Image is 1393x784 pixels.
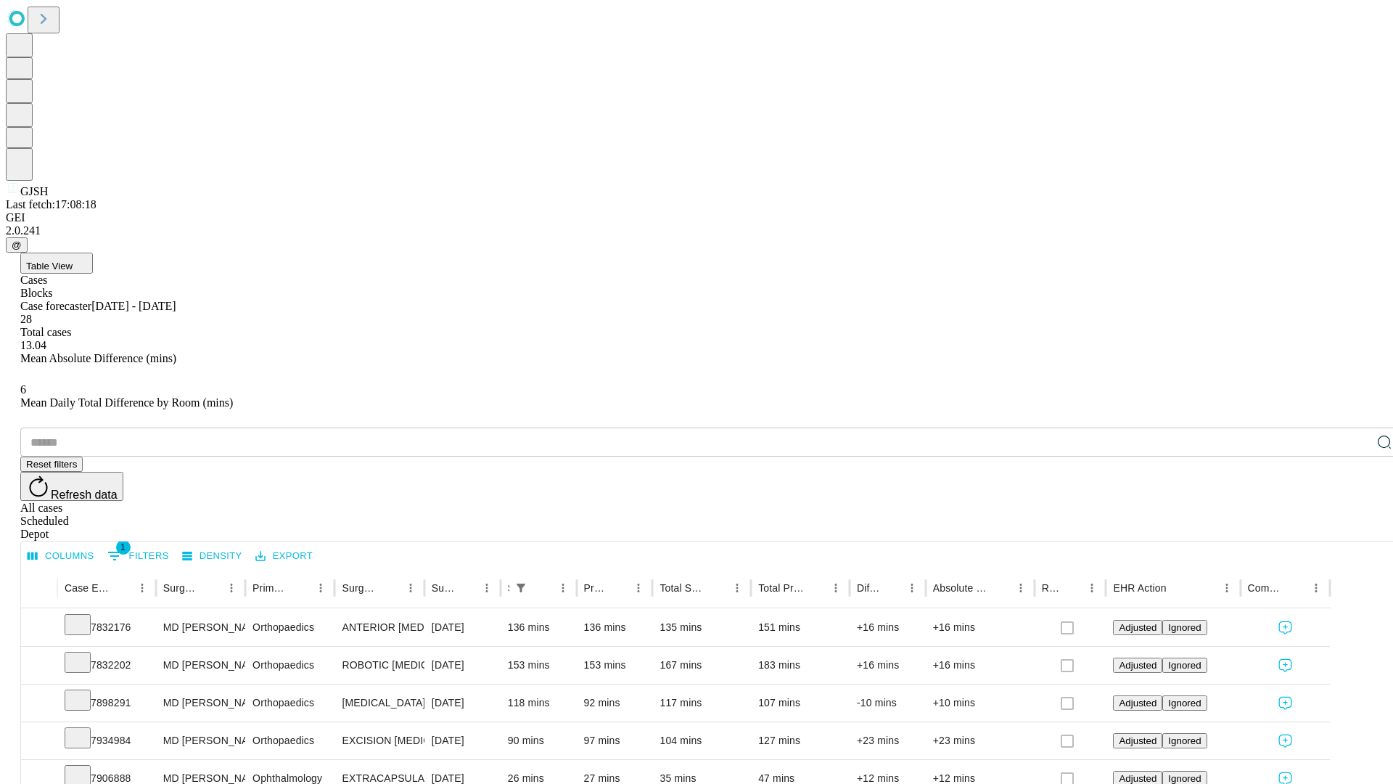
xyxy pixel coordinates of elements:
[1248,582,1284,594] div: Comments
[20,472,123,501] button: Refresh data
[6,211,1387,224] div: GEI
[659,685,744,722] div: 117 mins
[20,383,26,396] span: 6
[20,339,46,351] span: 13.04
[6,237,28,253] button: @
[707,578,727,598] button: Sort
[1119,773,1156,784] span: Adjusted
[342,722,416,759] div: EXCISION [MEDICAL_DATA] WRIST
[882,578,902,598] button: Sort
[758,647,842,684] div: 183 mins
[727,578,747,598] button: Menu
[116,540,131,555] span: 1
[112,578,132,598] button: Sort
[163,722,238,759] div: MD [PERSON_NAME] [PERSON_NAME]
[584,609,646,646] div: 136 mins
[51,489,118,501] span: Refresh data
[477,578,497,598] button: Menu
[1011,578,1031,598] button: Menu
[533,578,553,598] button: Sort
[432,609,493,646] div: [DATE]
[1168,735,1201,746] span: Ignored
[826,578,846,598] button: Menu
[508,685,570,722] div: 118 mins
[990,578,1011,598] button: Sort
[28,616,50,641] button: Expand
[20,300,91,312] span: Case forecaster
[758,722,842,759] div: 127 mins
[1113,695,1162,711] button: Adjusted
[1061,578,1082,598] button: Sort
[1162,658,1207,673] button: Ignored
[857,647,919,684] div: +16 mins
[508,647,570,684] div: 153 mins
[252,582,289,594] div: Primary Service
[65,582,110,594] div: Case Epic Id
[252,685,327,722] div: Orthopaedics
[511,578,531,598] button: Show filters
[20,326,71,338] span: Total cases
[1119,622,1156,633] span: Adjusted
[20,352,176,364] span: Mean Absolute Difference (mins)
[857,582,880,594] div: Difference
[252,609,327,646] div: Orthopaedics
[933,647,1027,684] div: +16 mins
[608,578,628,598] button: Sort
[20,396,233,409] span: Mean Daily Total Difference by Room (mins)
[26,261,73,271] span: Table View
[857,722,919,759] div: +23 mins
[20,457,83,472] button: Reset filters
[28,691,50,716] button: Expand
[1162,695,1207,711] button: Ignored
[6,198,96,211] span: Last fetch: 17:08:18
[342,582,378,594] div: Surgery Name
[1168,773,1201,784] span: Ignored
[132,578,152,598] button: Menu
[432,647,493,684] div: [DATE]
[584,722,646,759] div: 97 mins
[933,609,1027,646] div: +16 mins
[584,582,607,594] div: Predicted In Room Duration
[24,545,98,568] button: Select columns
[1082,578,1102,598] button: Menu
[252,722,327,759] div: Orthopaedics
[12,240,22,250] span: @
[20,185,48,197] span: GJSH
[1286,578,1306,598] button: Sort
[178,545,246,568] button: Density
[508,582,509,594] div: Scheduled In Room Duration
[1217,578,1237,598] button: Menu
[857,609,919,646] div: +16 mins
[163,647,238,684] div: MD [PERSON_NAME] [PERSON_NAME]
[1119,735,1156,746] span: Adjusted
[508,609,570,646] div: 136 mins
[28,653,50,679] button: Expand
[342,685,416,722] div: [MEDICAL_DATA] MEDIAL AND LATERAL MENISCECTOMY
[400,578,421,598] button: Menu
[1306,578,1326,598] button: Menu
[6,224,1387,237] div: 2.0.241
[252,545,316,568] button: Export
[290,578,311,598] button: Sort
[659,647,744,684] div: 167 mins
[584,685,646,722] div: 92 mins
[933,685,1027,722] div: +10 mins
[252,647,327,684] div: Orthopaedics
[1119,660,1156,671] span: Adjusted
[805,578,826,598] button: Sort
[1162,733,1207,748] button: Ignored
[659,722,744,759] div: 104 mins
[163,582,200,594] div: Surgeon Name
[659,582,705,594] div: Total Scheduled Duration
[933,582,989,594] div: Absolute Difference
[456,578,477,598] button: Sort
[758,609,842,646] div: 151 mins
[221,578,242,598] button: Menu
[1162,620,1207,635] button: Ignored
[65,722,149,759] div: 7934984
[91,300,176,312] span: [DATE] - [DATE]
[1113,658,1162,673] button: Adjusted
[758,685,842,722] div: 107 mins
[1113,582,1166,594] div: EHR Action
[511,578,531,598] div: 1 active filter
